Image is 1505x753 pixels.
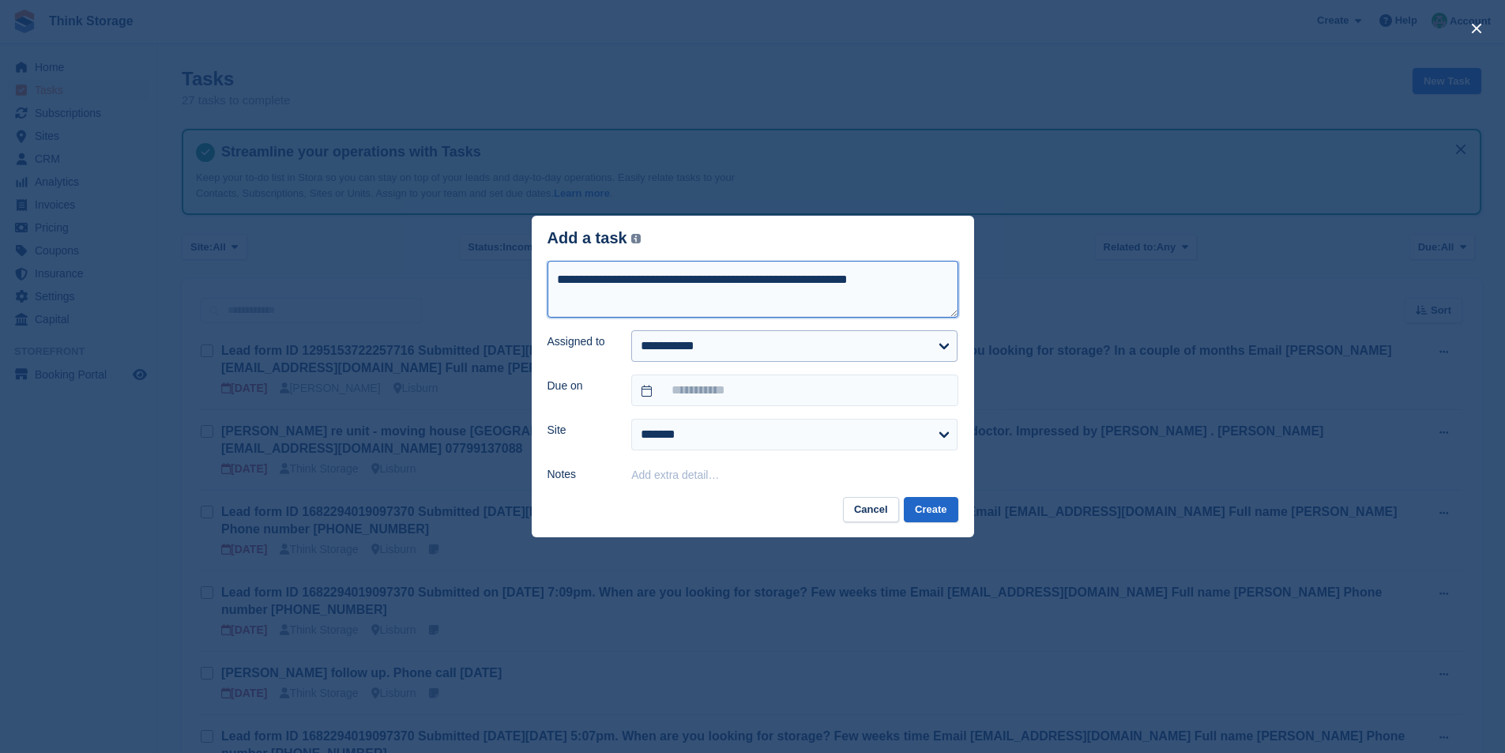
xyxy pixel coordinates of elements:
[547,229,642,247] div: Add a task
[904,497,958,523] button: Create
[547,466,613,483] label: Notes
[631,234,641,243] img: icon-info-grey-7440780725fd019a000dd9b08b2336e03edf1995a4989e88bcd33f0948082b44.svg
[631,469,719,481] button: Add extra detail…
[1464,16,1489,41] button: close
[843,497,899,523] button: Cancel
[547,422,613,439] label: Site
[547,378,613,394] label: Due on
[547,333,613,350] label: Assigned to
